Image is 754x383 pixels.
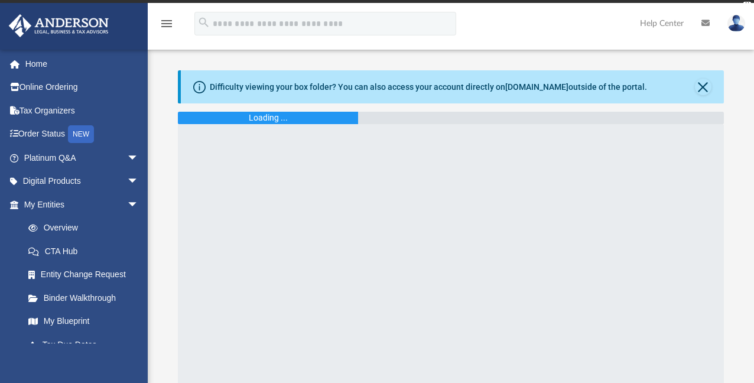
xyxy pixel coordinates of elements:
[5,14,112,37] img: Anderson Advisors Platinum Portal
[17,333,157,356] a: Tax Due Dates
[127,146,151,170] span: arrow_drop_down
[8,146,157,170] a: Platinum Q&Aarrow_drop_down
[8,170,157,193] a: Digital Productsarrow_drop_down
[17,286,157,310] a: Binder Walkthrough
[227,3,485,17] div: Get a chance to win 6 months of Platinum for free just by filling out this
[8,122,157,147] a: Order StatusNEW
[17,239,157,263] a: CTA Hub
[197,16,210,29] i: search
[8,193,157,216] a: My Entitiesarrow_drop_down
[17,216,157,240] a: Overview
[505,82,568,92] a: [DOMAIN_NAME]
[68,125,94,143] div: NEW
[8,52,157,76] a: Home
[160,22,174,31] a: menu
[8,99,157,122] a: Tax Organizers
[210,81,647,93] div: Difficulty viewing your box folder? You can also access your account directly on outside of the p...
[490,3,527,17] a: survey
[249,112,288,124] div: Loading ...
[695,79,711,95] button: Close
[17,263,157,287] a: Entity Change Request
[160,17,174,31] i: menu
[8,76,157,99] a: Online Ordering
[17,310,151,333] a: My Blueprint
[127,170,151,194] span: arrow_drop_down
[743,2,751,9] div: close
[127,193,151,217] span: arrow_drop_down
[727,15,745,32] img: User Pic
